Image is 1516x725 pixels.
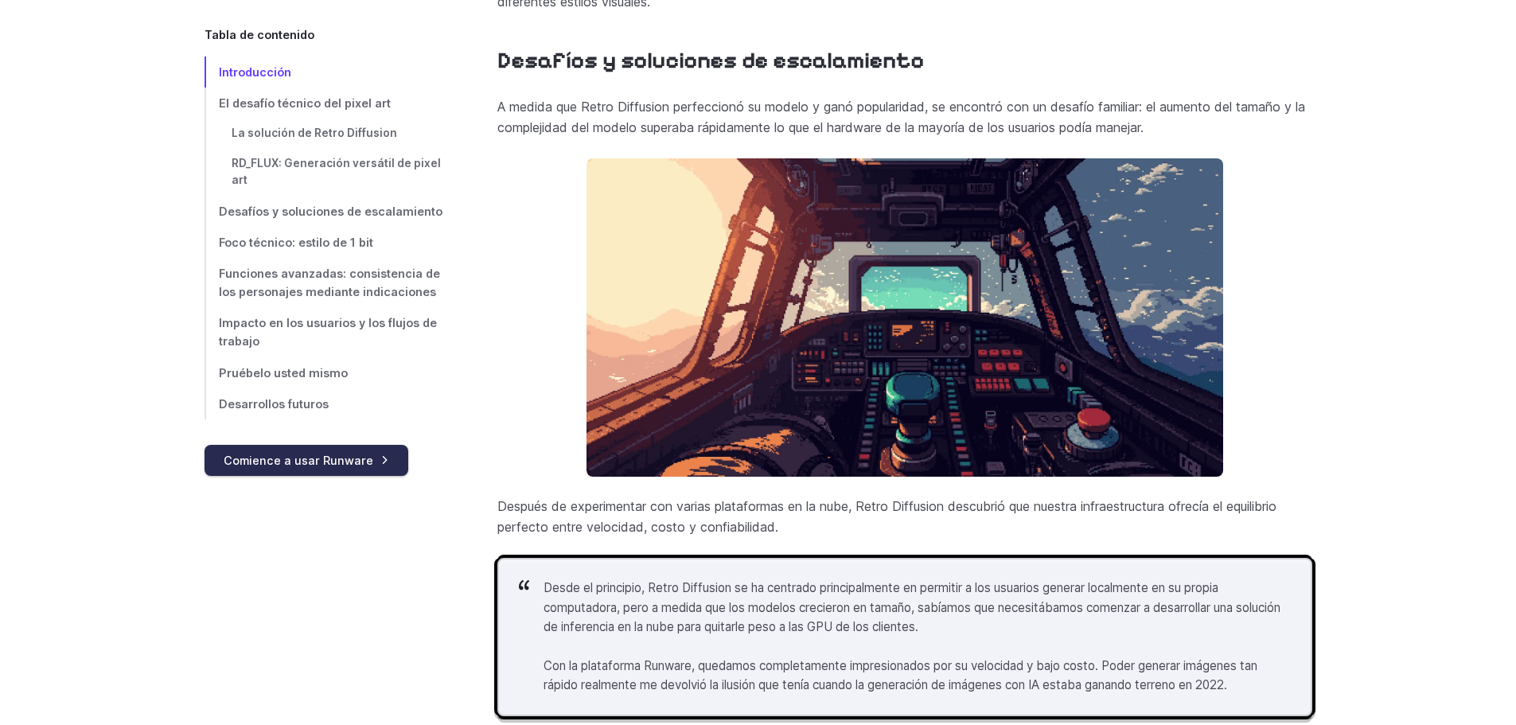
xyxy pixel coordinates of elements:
[219,267,440,298] font: Funciones avanzadas: consistencia de los personajes mediante indicaciones
[205,445,408,476] a: Comience a usar Runware
[205,28,314,41] font: Tabla de contenido
[232,127,397,139] font: La solución de Retro Diffusion
[205,227,446,258] a: Foco técnico: estilo de 1 bit
[544,580,1280,634] font: Desde el principio, Retro Diffusion se ha centrado principalmente en permitir a los usuarios gene...
[497,498,1276,535] font: Después de experimentar con varias plataformas en la nube, Retro Diffusion descubrió que nuestra ...
[497,47,924,75] a: Desafíos y soluciones de escalamiento
[205,357,446,388] a: Pruébelo usted mismo
[205,149,446,197] a: RD_FLUX: Generación versátil de pixel art
[232,157,441,187] font: RD_FLUX: Generación versátil de pixel art
[219,236,373,249] font: Foco técnico: estilo de 1 bit
[544,658,1257,692] font: Con la plataforma Runware, quedamos completamente impresionados por su velocidad y bajo costo. Po...
[205,57,446,88] a: Introducción
[224,454,373,467] font: Comience a usar Runware
[205,258,446,307] a: Funciones avanzadas: consistencia de los personajes mediante indicaciones
[219,65,291,79] font: Introducción
[219,397,329,411] font: Desarrollos futuros
[205,88,446,119] a: El desafío técnico del pixel art
[205,119,446,149] a: La solución de Retro Diffusion
[219,205,442,218] font: Desafíos y soluciones de escalamiento
[497,99,1305,135] font: A medida que Retro Diffusion perfeccionó su modelo y ganó popularidad, se encontró con un desafío...
[497,47,924,74] font: Desafíos y soluciones de escalamiento
[205,196,446,227] a: Desafíos y soluciones de escalamiento
[587,158,1223,477] img: Una vista de la cabina en pixel art desde una nave espacial, que muestra una vibrante puesta de s...
[205,388,446,419] a: Desarrollos futuros
[219,317,437,349] font: Impacto en los usuarios y los flujos de trabajo
[205,308,446,357] a: Impacto en los usuarios y los flujos de trabajo
[219,366,348,380] font: Pruébelo usted mismo
[219,96,391,110] font: El desafío técnico del pixel art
